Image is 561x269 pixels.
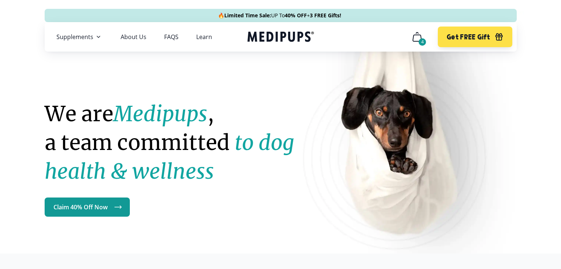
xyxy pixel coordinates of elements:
a: Learn [196,33,212,41]
span: 🔥 UP To + [218,12,341,19]
span: Supplements [56,33,93,41]
button: Supplements [56,32,103,41]
span: Get FREE Gift [447,33,490,41]
a: About Us [121,33,146,41]
a: FAQS [164,33,179,41]
strong: Medipups [113,101,207,127]
button: cart [408,28,426,46]
div: 4 [419,38,426,46]
h1: We are , a team committed [45,99,315,186]
button: Get FREE Gift [438,27,512,47]
a: Medipups [247,30,314,45]
a: Claim 40% Off Now [45,198,130,217]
